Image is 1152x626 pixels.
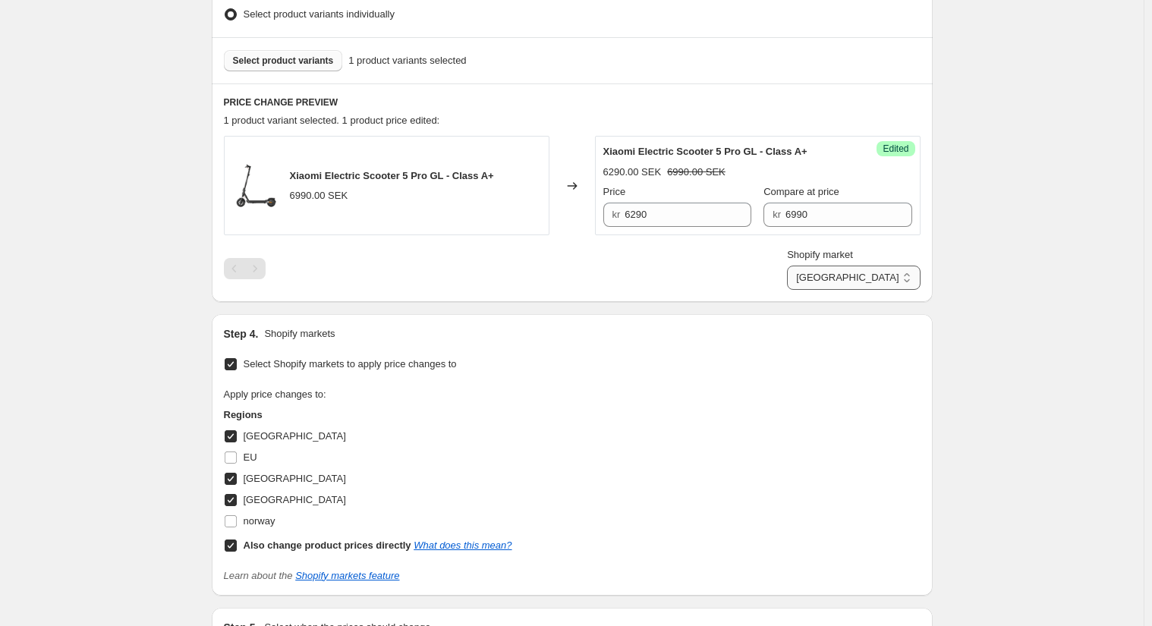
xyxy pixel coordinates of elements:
[763,186,839,197] span: Compare at price
[883,143,908,155] span: Edited
[244,515,275,527] span: norway
[612,209,621,220] span: kr
[224,326,259,341] h2: Step 4.
[603,186,626,197] span: Price
[233,55,334,67] span: Select product variants
[244,473,346,484] span: [GEOGRAPHIC_DATA]
[244,539,411,551] b: Also change product prices directly
[224,407,512,423] h3: Regions
[244,8,395,20] span: Select product variants individually
[224,570,400,581] i: Learn about the
[264,326,335,341] p: Shopify markets
[787,249,853,260] span: Shopify market
[603,146,807,157] span: Xiaomi Electric Scooter 5 Pro GL - Class A+
[290,170,494,181] span: Xiaomi Electric Scooter 5 Pro GL - Class A+
[224,258,266,279] nav: Pagination
[224,115,440,126] span: 1 product variant selected. 1 product price edited:
[224,388,326,400] span: Apply price changes to:
[224,50,343,71] button: Select product variants
[224,96,921,109] h6: PRICE CHANGE PREVIEW
[667,165,726,180] strike: 6990.00 SEK
[414,539,511,551] a: What does this mean?
[773,209,781,220] span: kr
[295,570,399,581] a: Shopify markets feature
[232,163,278,209] img: 20000_ea5b0eb5-c7d8-4d09-91ce-2036958578a9_80x.png
[603,165,662,180] div: 6290.00 SEK
[290,188,348,203] div: 6990.00 SEK
[244,494,346,505] span: [GEOGRAPHIC_DATA]
[244,358,457,370] span: Select Shopify markets to apply price changes to
[244,430,346,442] span: [GEOGRAPHIC_DATA]
[348,53,466,68] span: 1 product variants selected
[244,451,257,463] span: EU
